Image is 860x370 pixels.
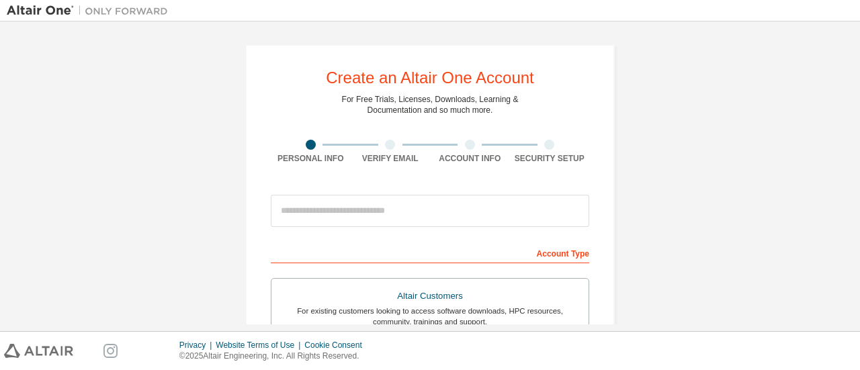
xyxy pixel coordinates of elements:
[7,4,175,17] img: Altair One
[510,153,590,164] div: Security Setup
[326,70,534,86] div: Create an Altair One Account
[179,340,216,351] div: Privacy
[279,306,580,327] div: For existing customers looking to access software downloads, HPC resources, community, trainings ...
[342,94,519,115] div: For Free Trials, Licenses, Downloads, Learning & Documentation and so much more.
[103,344,118,358] img: instagram.svg
[304,340,370,351] div: Cookie Consent
[351,153,431,164] div: Verify Email
[216,340,304,351] div: Website Terms of Use
[4,344,73,358] img: altair_logo.svg
[430,153,510,164] div: Account Info
[271,242,589,263] div: Account Type
[271,153,351,164] div: Personal Info
[279,287,580,306] div: Altair Customers
[179,351,370,362] p: © 2025 Altair Engineering, Inc. All Rights Reserved.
